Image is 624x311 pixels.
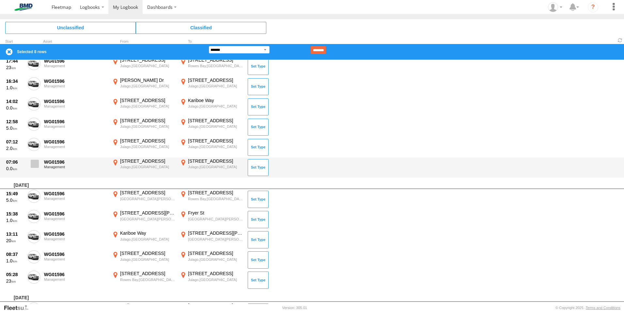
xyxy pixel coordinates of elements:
[179,230,244,249] label: Click to View Event Location
[6,125,24,131] div: 5.0
[120,97,175,103] div: [STREET_ADDRESS]
[120,77,175,83] div: [PERSON_NAME] Dr
[120,303,175,308] div: Kariboe Way
[120,237,175,242] div: Julago,[GEOGRAPHIC_DATA]
[6,139,24,145] div: 07:12
[179,250,244,269] label: Click to View Event Location
[120,138,175,144] div: [STREET_ADDRESS]
[188,77,243,83] div: [STREET_ADDRESS]
[179,138,244,157] label: Click to View Event Location
[120,64,175,68] div: Julago,[GEOGRAPHIC_DATA]
[5,48,13,56] label: Clear Selection
[5,22,136,34] span: Click to view Unclassified Trips
[44,125,107,128] div: Management
[6,159,24,165] div: 07:06
[111,250,176,269] label: Click to View Event Location
[5,40,25,43] div: Click to Sort
[111,40,176,43] div: From
[43,40,108,43] div: Asset
[555,306,620,310] div: © Copyright 2025 -
[44,272,107,277] div: WG01596
[120,210,175,216] div: [STREET_ADDRESS][PERSON_NAME]
[111,118,176,137] label: Click to View Event Location
[188,250,243,256] div: [STREET_ADDRESS]
[120,84,175,88] div: Julago,[GEOGRAPHIC_DATA]
[248,78,269,95] button: Click to Set
[6,272,24,277] div: 05:28
[6,65,24,70] div: 23
[6,85,24,91] div: 1.0
[44,104,107,108] div: Management
[6,211,24,217] div: 15:38
[44,217,107,221] div: Management
[188,257,243,262] div: Julago,[GEOGRAPHIC_DATA]
[248,191,269,208] button: Click to Set
[188,197,243,201] div: Rowes Bay,[GEOGRAPHIC_DATA]
[179,97,244,116] label: Click to View Event Location
[282,306,307,310] div: Version: 305.01
[248,119,269,136] button: Click to Set
[120,230,175,236] div: Kariboe Way
[179,210,244,229] label: Click to View Event Location
[120,257,175,262] div: Julago,[GEOGRAPHIC_DATA]
[616,37,624,43] span: Refresh
[179,77,244,96] label: Click to View Event Location
[6,191,24,197] div: 15:49
[188,118,243,124] div: [STREET_ADDRESS]
[188,271,243,276] div: [STREET_ADDRESS]
[44,119,107,125] div: WG01596
[6,258,24,264] div: 1.0
[44,98,107,104] div: WG01596
[44,159,107,165] div: WG01596
[44,231,107,237] div: WG01596
[44,191,107,197] div: WG01596
[120,57,175,63] div: [STREET_ADDRESS]
[4,304,34,311] a: Visit our Website
[111,97,176,116] label: Click to View Event Location
[188,165,243,169] div: Julago,[GEOGRAPHIC_DATA]
[179,190,244,209] label: Click to View Event Location
[248,159,269,176] button: Click to Set
[179,118,244,137] label: Click to View Event Location
[188,64,243,68] div: Rowes Bay,[GEOGRAPHIC_DATA]
[44,84,107,88] div: Management
[188,217,243,221] div: [GEOGRAPHIC_DATA][PERSON_NAME],[GEOGRAPHIC_DATA]
[179,158,244,177] label: Click to View Event Location
[188,237,243,242] div: [GEOGRAPHIC_DATA][PERSON_NAME],[GEOGRAPHIC_DATA]
[6,98,24,104] div: 14:02
[546,2,565,12] div: Robert Pietrobon
[188,190,243,196] div: [STREET_ADDRESS]
[6,119,24,125] div: 12:58
[120,277,175,282] div: Rowes Bay,[GEOGRAPHIC_DATA]
[120,197,175,201] div: [GEOGRAPHIC_DATA][PERSON_NAME],[GEOGRAPHIC_DATA]
[111,190,176,209] label: Click to View Event Location
[44,139,107,145] div: WG01596
[6,304,24,309] div: 17:25
[188,303,243,308] div: [STREET_ADDRESS]
[44,78,107,84] div: WG01596
[120,271,175,276] div: [STREET_ADDRESS]
[6,166,24,171] div: 0.0
[120,124,175,129] div: Julago,[GEOGRAPHIC_DATA]
[248,231,269,248] button: Click to Set
[586,306,620,310] a: Terms and Conditions
[44,58,107,64] div: WG01596
[120,217,175,221] div: [GEOGRAPHIC_DATA][PERSON_NAME],[GEOGRAPHIC_DATA]
[111,138,176,157] label: Click to View Event Location
[44,277,107,281] div: Management
[188,84,243,88] div: Julago,[GEOGRAPHIC_DATA]
[588,2,598,12] i: ?
[188,97,243,103] div: Kariboe Way
[248,251,269,268] button: Click to Set
[44,257,107,261] div: Management
[44,64,107,68] div: Management
[6,278,24,284] div: 23
[188,210,243,216] div: Fryer St
[111,77,176,96] label: Click to View Event Location
[44,251,107,257] div: WG01596
[136,22,266,34] span: Click to view Classified Trips
[120,104,175,109] div: Julago,[GEOGRAPHIC_DATA]
[248,272,269,289] button: Click to Set
[188,138,243,144] div: [STREET_ADDRESS]
[188,158,243,164] div: [STREET_ADDRESS]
